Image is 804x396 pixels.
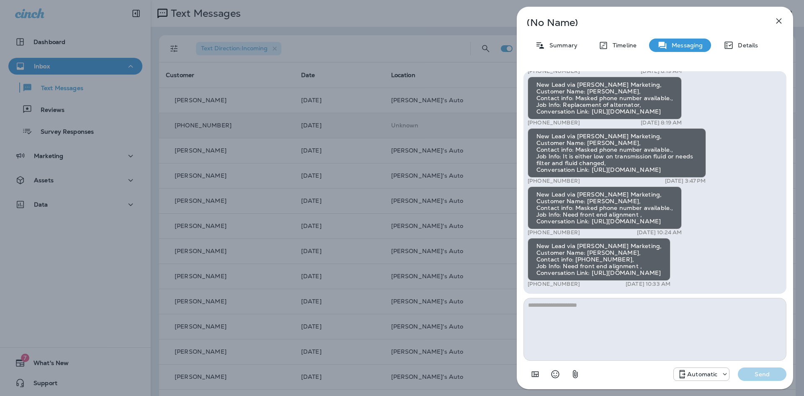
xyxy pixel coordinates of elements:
p: [DATE] 10:33 AM [626,281,670,287]
button: Add in a premade template [527,366,544,383]
p: Automatic [687,371,717,378]
p: [PHONE_NUMBER] [528,119,580,126]
div: New Lead via [PERSON_NAME] Marketing, Customer Name: [PERSON_NAME], Contact info: Masked phone nu... [528,186,682,229]
p: [PHONE_NUMBER] [528,178,580,184]
p: Messaging [667,42,703,49]
div: New Lead via [PERSON_NAME] Marketing, Customer Name: [PERSON_NAME], Contact info: [PHONE_NUMBER],... [528,238,670,281]
button: Select an emoji [547,366,564,383]
p: Summary [545,42,577,49]
p: [DATE] 8:19 AM [641,119,682,126]
p: (No Name) [527,19,755,26]
div: New Lead via [PERSON_NAME] Marketing, Customer Name: [PERSON_NAME], Contact info: Masked phone nu... [528,128,706,178]
p: [DATE] 10:24 AM [637,229,682,236]
p: Timeline [608,42,636,49]
p: [PHONE_NUMBER] [528,281,580,287]
p: [PHONE_NUMBER] [528,68,580,75]
p: [DATE] 3:47 PM [665,178,706,184]
p: Details [734,42,758,49]
p: [DATE] 8:19 AM [641,68,682,75]
div: New Lead via [PERSON_NAME] Marketing, Customer Name: [PERSON_NAME], Contact info: Masked phone nu... [528,77,682,119]
p: [PHONE_NUMBER] [528,229,580,236]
